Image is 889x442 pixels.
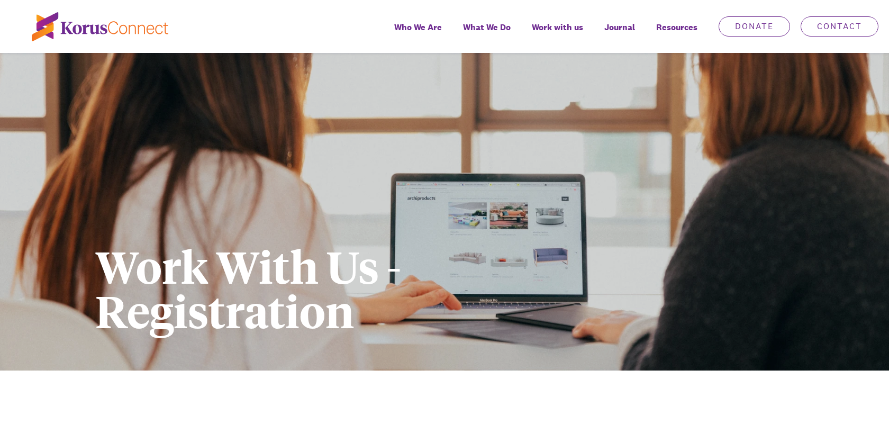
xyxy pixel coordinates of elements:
[394,20,442,35] span: Who We Are
[532,20,583,35] span: Work with us
[32,12,168,41] img: korus-connect%2Fc5177985-88d5-491d-9cd7-4a1febad1357_logo.svg
[95,243,615,332] h1: Work With Us - Registration
[594,15,646,53] a: Journal
[463,20,511,35] span: What We Do
[719,16,790,37] a: Donate
[801,16,878,37] a: Contact
[604,20,635,35] span: Journal
[521,15,594,53] a: Work with us
[646,15,708,53] div: Resources
[384,15,452,53] a: Who We Are
[452,15,521,53] a: What We Do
